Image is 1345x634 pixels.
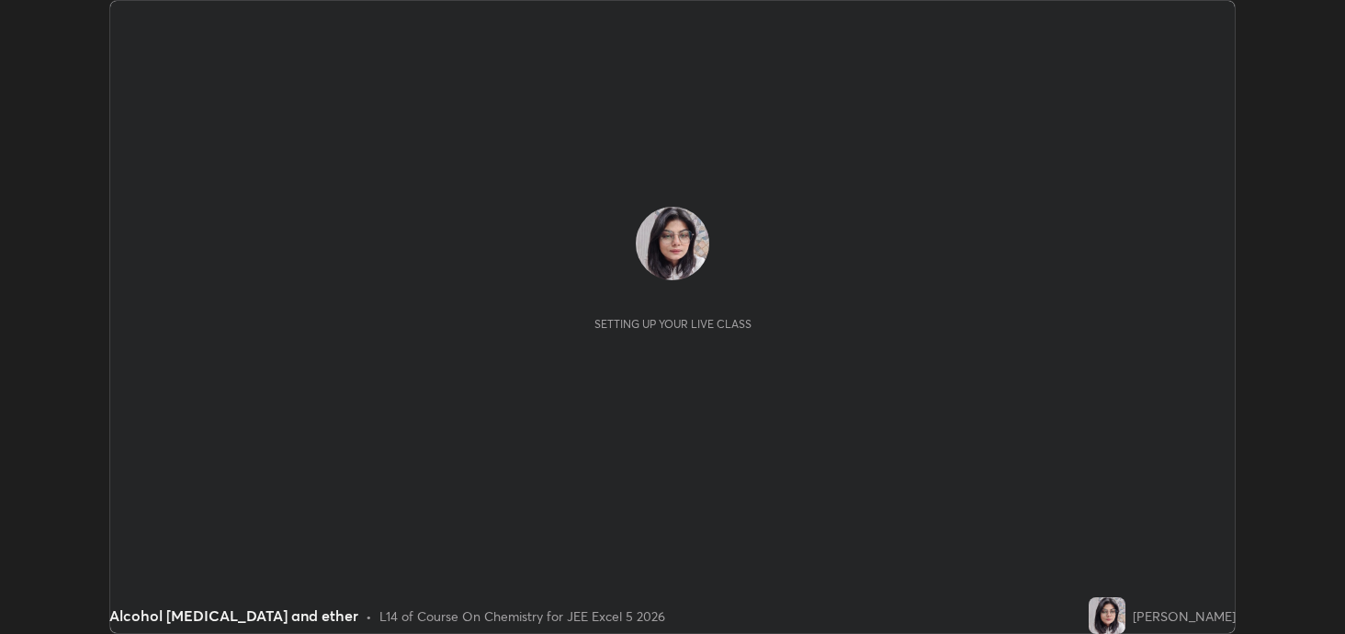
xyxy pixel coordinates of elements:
[1133,606,1236,626] div: [PERSON_NAME]
[594,317,752,331] div: Setting up your live class
[366,606,372,626] div: •
[1089,597,1125,634] img: e1dd08db89924fdf9fb4dedfba36421f.jpg
[109,605,358,627] div: Alcohol [MEDICAL_DATA] and ether
[379,606,665,626] div: L14 of Course On Chemistry for JEE Excel 5 2026
[636,207,709,280] img: e1dd08db89924fdf9fb4dedfba36421f.jpg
